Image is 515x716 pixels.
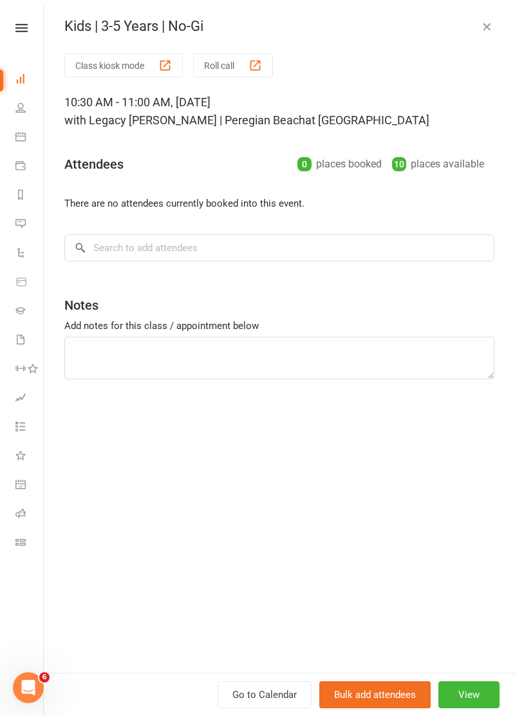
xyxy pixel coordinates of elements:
a: Class kiosk mode [15,529,44,558]
button: Class kiosk mode [64,53,183,77]
button: Roll call [193,53,273,77]
span: at [GEOGRAPHIC_DATA] [305,113,429,127]
a: Calendar [15,124,44,153]
a: Assessments [15,384,44,413]
a: Product Sales [15,268,44,297]
div: Notes [64,296,98,314]
a: What's New [15,442,44,471]
input: Search to add attendees [64,234,494,261]
a: Reports [15,182,44,211]
div: places available [392,155,484,173]
div: 10:30 AM - 11:00 AM, [DATE] [64,93,494,129]
button: Bulk add attendees [319,681,431,708]
div: places booked [297,155,382,173]
div: 10 [392,157,406,171]
a: Go to Calendar [218,681,312,708]
a: General attendance kiosk mode [15,471,44,500]
a: People [15,95,44,124]
span: 6 [39,672,50,683]
div: Kids | 3-5 Years | No-Gi [44,18,515,35]
button: View [438,681,500,708]
span: with Legacy [PERSON_NAME] | Peregian Beach [64,113,305,127]
li: There are no attendees currently booked into this event. [64,196,494,211]
div: Add notes for this class / appointment below [64,318,494,334]
iframe: Intercom live chat [13,672,44,703]
div: 0 [297,157,312,171]
a: Payments [15,153,44,182]
a: Roll call kiosk mode [15,500,44,529]
div: Attendees [64,155,124,173]
a: Dashboard [15,66,44,95]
